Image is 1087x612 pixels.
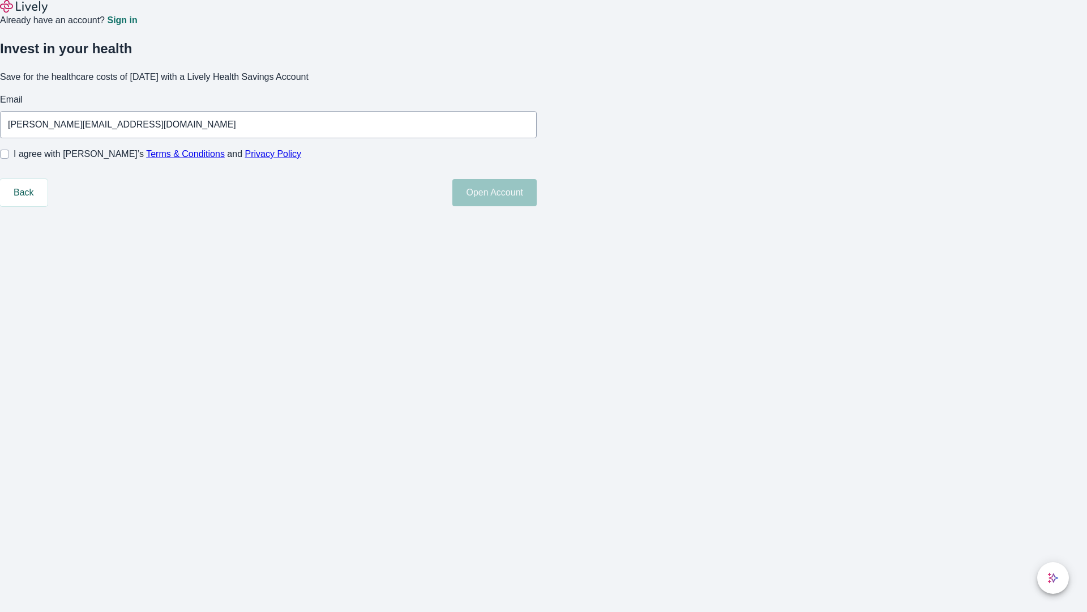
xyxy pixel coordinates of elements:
[14,147,301,161] span: I agree with [PERSON_NAME]’s and
[1047,572,1059,584] svg: Lively AI Assistant
[245,149,302,159] a: Privacy Policy
[107,16,137,25] a: Sign in
[146,149,225,159] a: Terms & Conditions
[1037,562,1069,594] button: chat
